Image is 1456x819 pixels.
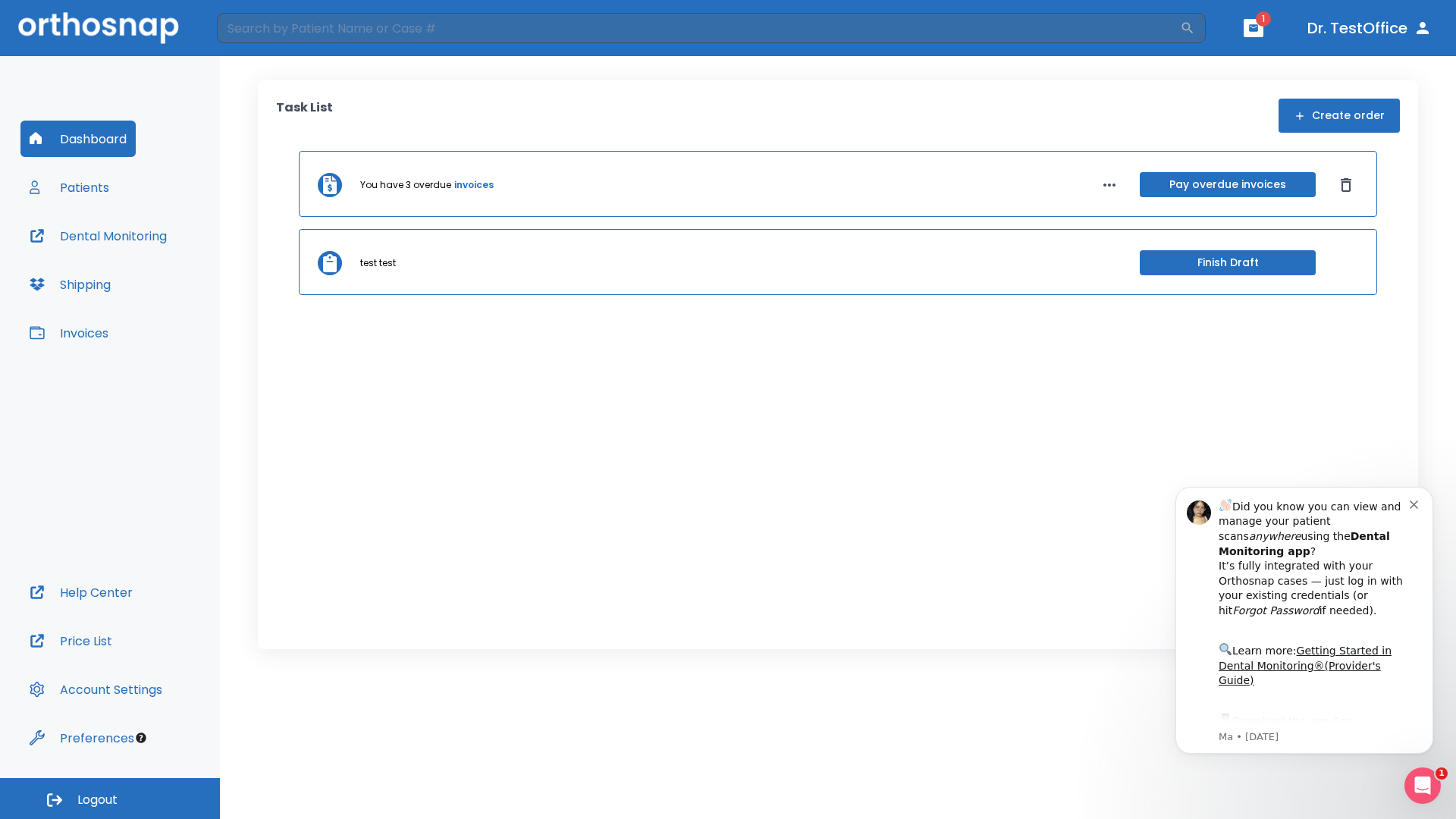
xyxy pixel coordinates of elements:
[1279,99,1400,133] button: Create order
[360,178,451,192] p: You have 3 overdue
[20,315,118,351] button: Invoices
[20,574,142,610] button: Help Center
[1404,767,1441,804] iframe: Intercom live chat
[1436,767,1448,780] span: 1
[18,12,179,43] img: Orthosnap
[20,121,136,157] button: Dashboard
[454,178,494,192] a: invoices
[360,256,396,270] p: test test
[20,169,118,206] button: Patients
[20,623,121,659] button: Price List
[1140,172,1316,197] button: Pay overdue invoices
[66,266,257,280] p: Message from Ma, sent 1w ago
[20,266,120,303] button: Shipping
[66,251,201,278] a: App Store
[276,99,333,133] p: Task List
[66,247,257,325] div: Download the app: | ​ Let us know if you need help getting started!
[1334,173,1358,197] button: Dismiss
[20,218,176,254] button: Dental Monitoring
[134,731,148,745] div: Tooltip anchor
[1301,14,1438,42] button: Dr. TestOffice
[20,720,143,756] button: Preferences
[77,792,118,808] span: Logout
[1140,250,1316,275] button: Finish Draft
[1153,464,1456,778] iframe: Intercom notifications message
[257,33,269,45] button: Dismiss notification
[20,671,171,708] button: Account Settings
[217,13,1180,43] input: Search by Patient Name or Case #
[1256,11,1271,27] span: 1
